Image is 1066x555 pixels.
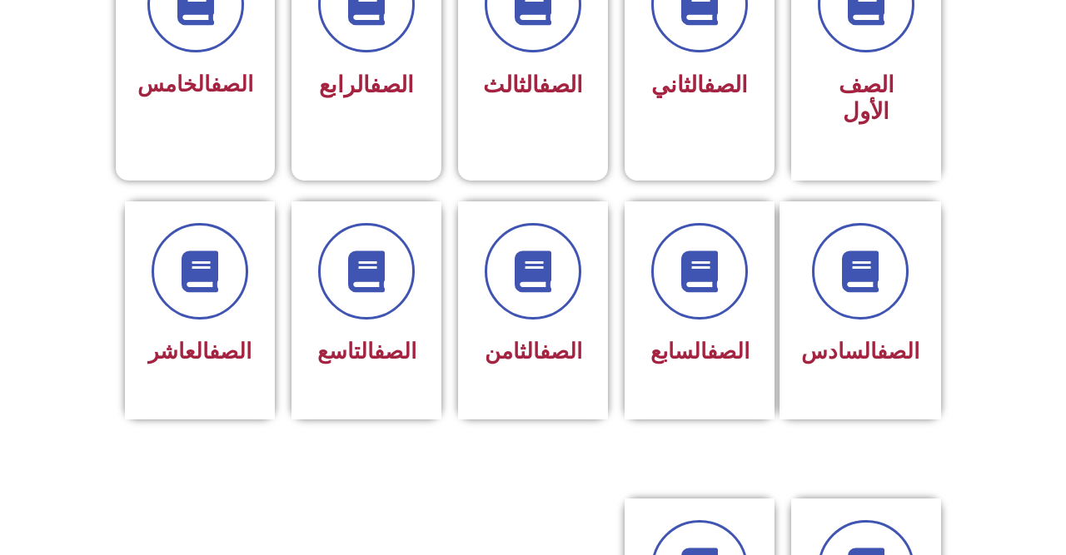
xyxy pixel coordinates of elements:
[485,339,582,364] span: الثامن
[211,72,253,97] a: الصف
[651,72,748,98] span: الثاني
[877,339,919,364] a: الصف
[148,339,252,364] span: العاشر
[839,72,894,125] span: الصف الأول
[539,72,583,98] a: الصف
[317,339,416,364] span: التاسع
[801,339,919,364] span: السادس
[370,72,414,98] a: الصف
[704,72,748,98] a: الصف
[540,339,582,364] a: الصف
[374,339,416,364] a: الصف
[650,339,750,364] span: السابع
[319,72,414,98] span: الرابع
[209,339,252,364] a: الصف
[137,72,253,97] span: الخامس
[707,339,750,364] a: الصف
[483,72,583,98] span: الثالث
